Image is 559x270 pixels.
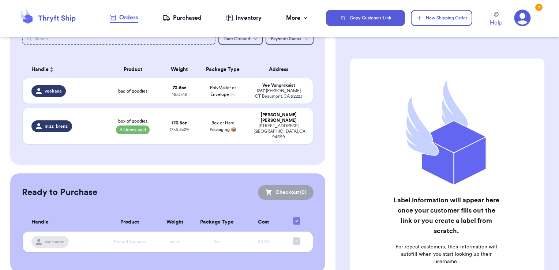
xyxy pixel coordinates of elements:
[45,88,61,94] span: veekana
[224,37,250,41] span: Date Created
[243,213,285,232] th: Cost
[514,10,531,26] a: 3
[173,86,186,90] strong: 73.6 oz
[213,240,221,244] span: Box
[110,13,138,23] a: Orders
[114,240,146,244] span: Striped Sweater
[31,218,49,226] span: Handle
[254,123,304,140] div: [STREET_ADDRESS] [GEOGRAPHIC_DATA] , CA 94599
[45,123,68,129] span: mizz_brenz
[162,61,197,78] th: Weight
[162,14,202,22] a: Purchased
[226,14,262,22] a: Inventory
[254,83,304,88] div: Vee Vongrakaist
[258,240,269,244] span: $0.00
[258,185,314,200] button: Checkout (0)
[326,10,405,26] button: Copy Customer Link
[392,195,501,236] h2: Label information will appear here once your customer fills out the link or you create a label fr...
[210,121,236,132] span: Box or Hard Packaging 📦
[170,127,189,132] span: 17 x 5.5 x 29
[249,61,313,78] th: Address
[101,213,158,232] th: Product
[31,66,49,74] span: Handle
[392,243,501,265] p: For repeat customers, their information will autofill when you start looking up their username.
[254,112,304,123] div: [PERSON_NAME] [PERSON_NAME]
[271,37,301,41] span: Payment Status
[118,118,147,124] span: box of goodies
[192,213,243,232] th: Package Type
[286,14,309,22] div: More
[22,33,216,45] input: Search
[116,125,150,134] span: All items paid
[170,240,180,244] span: xx oz
[158,213,191,232] th: Weight
[22,187,97,198] h2: Ready to Purchase
[104,61,162,78] th: Product
[535,4,543,11] div: 3
[172,121,187,125] strong: 170.5 oz
[254,88,304,99] div: 1267 [PERSON_NAME] CT Beaumont , CA 92223
[45,239,64,245] span: username
[49,65,55,74] button: Sort ascending
[118,88,147,94] span: bag of goodies
[411,10,472,26] button: New Shipping Order
[110,13,138,22] div: Orders
[197,61,249,78] th: Package Type
[490,12,502,27] a: Help
[172,92,187,97] span: 16 x 3 x 18
[210,86,236,97] span: PolyMailer or Envelope ✉️
[218,33,263,45] button: Date Created
[490,18,502,27] span: Help
[266,33,314,45] button: Payment Status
